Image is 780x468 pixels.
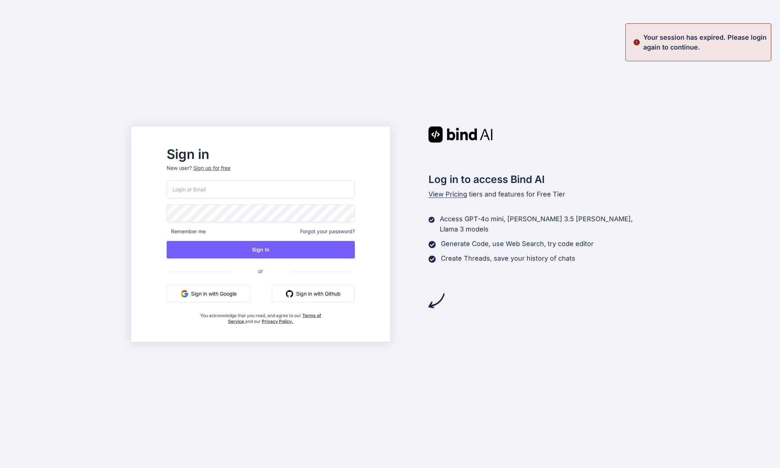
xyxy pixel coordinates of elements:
span: Forgot your password? [300,228,355,235]
p: Your session has expired. Please login again to continue. [643,32,767,52]
button: Sign in with Github [272,285,355,303]
span: View Pricing [428,190,467,198]
button: Sign in with Google [167,285,251,303]
div: Sign up for free [193,164,230,172]
a: Terms of Service [228,313,321,324]
span: Remember me [167,228,206,235]
img: google [181,290,188,297]
p: Create Threads, save your history of chats [441,253,575,264]
p: New user? [167,164,354,180]
p: Access GPT-4o mini, [PERSON_NAME] 3.5 [PERSON_NAME], Llama 3 models [440,214,649,234]
span: or [229,262,292,280]
p: tiers and features for Free Tier [428,189,649,199]
h2: Sign in [167,148,354,160]
button: Sign In [167,241,354,258]
h2: Log in to access Bind AI [428,172,649,187]
img: arrow [428,293,445,309]
img: github [286,290,293,297]
p: Generate Code, use Web Search, try code editor [441,239,594,249]
img: Bind AI logo [428,126,493,143]
div: You acknowledge that you read, and agree to our and our [198,308,323,324]
img: alert [633,32,640,52]
input: Login or Email [167,180,354,198]
a: Privacy Policy. [262,319,293,324]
